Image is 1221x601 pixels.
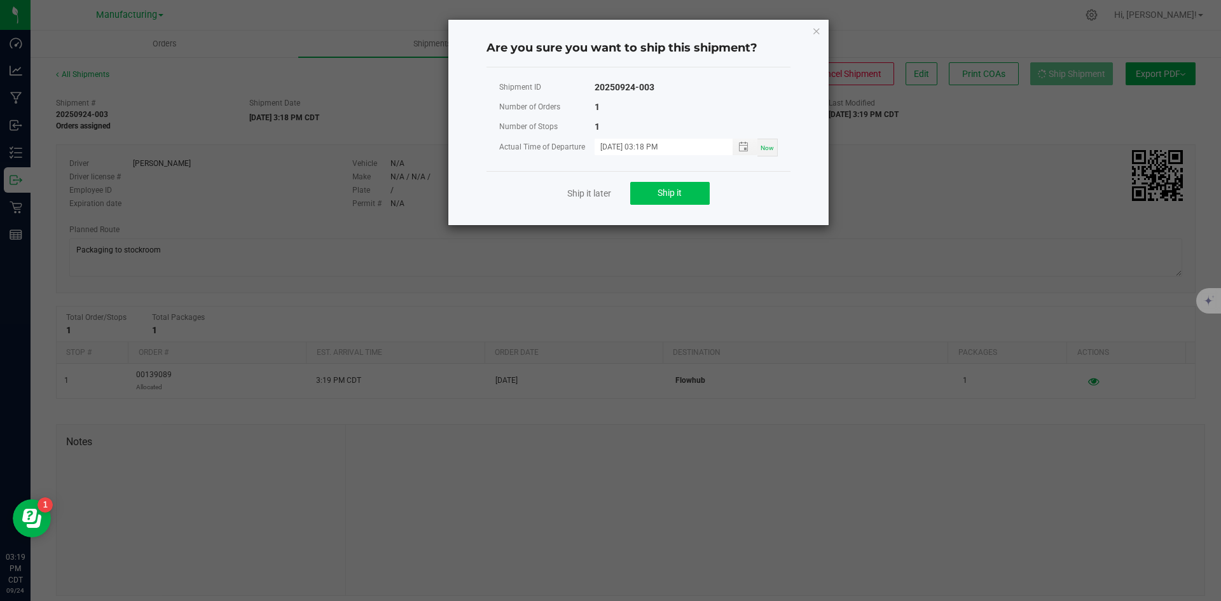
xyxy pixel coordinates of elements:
[486,40,790,57] h4: Are you sure you want to ship this shipment?
[13,499,51,537] iframe: Resource center
[499,119,595,135] div: Number of Stops
[595,139,719,155] input: MM/dd/yyyy HH:MM a
[733,139,757,155] span: Toggle popup
[499,79,595,95] div: Shipment ID
[499,139,595,155] div: Actual Time of Departure
[38,497,53,513] iframe: Resource center unread badge
[812,23,821,38] button: Close
[499,99,595,115] div: Number of Orders
[595,79,654,95] div: 20250924-003
[595,99,600,115] div: 1
[658,188,682,198] span: Ship it
[567,187,611,200] a: Ship it later
[595,119,600,135] div: 1
[761,144,774,151] span: Now
[630,182,710,205] button: Ship it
